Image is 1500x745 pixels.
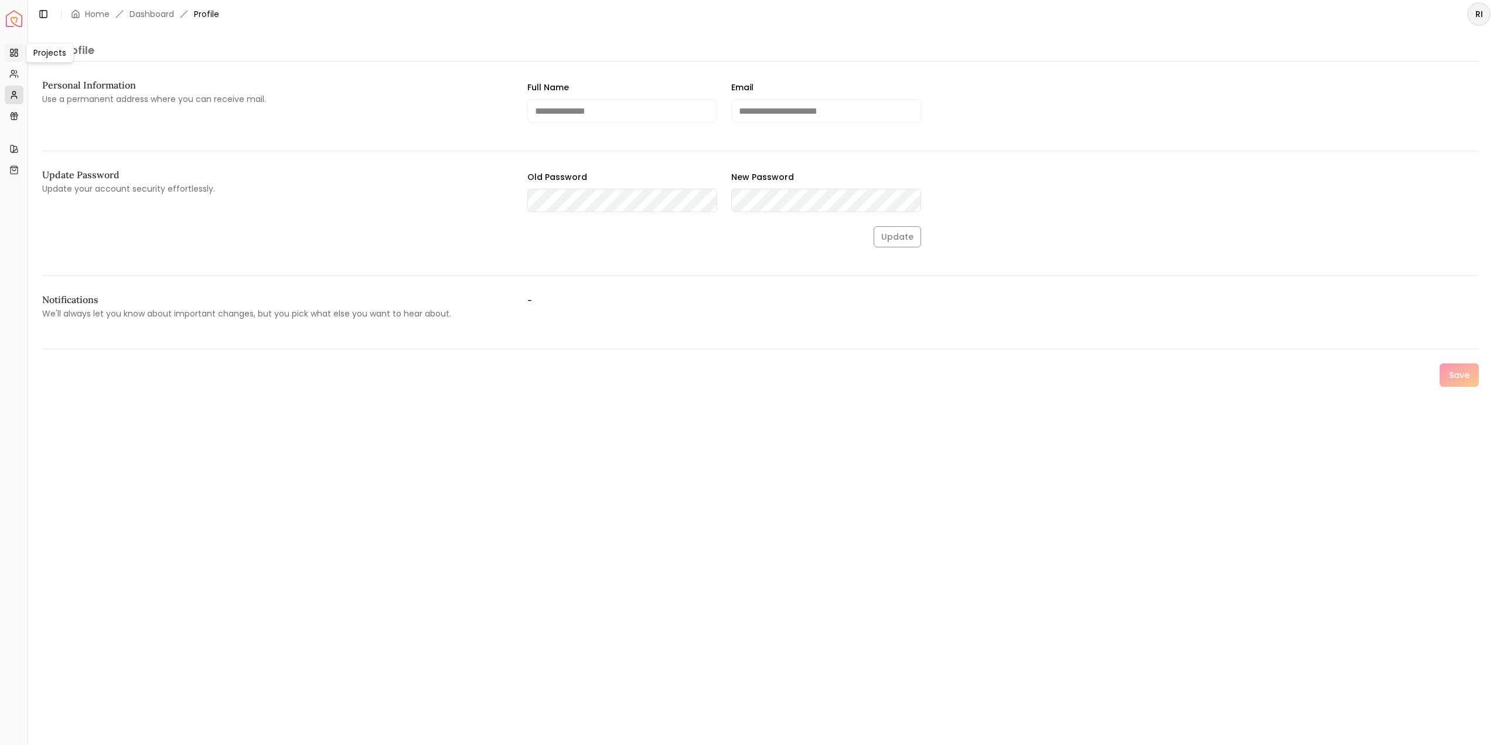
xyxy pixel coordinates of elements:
p: My Profile [42,42,1479,59]
label: Email [731,81,754,93]
span: Profile [194,8,219,20]
nav: breadcrumb [71,8,219,20]
img: Spacejoy Logo [6,11,22,27]
label: New Password [731,171,794,183]
h2: Update Password [42,170,509,179]
h2: Notifications [42,295,509,304]
p: Update your account security effortlessly. [42,182,509,196]
span: RI [1468,4,1489,25]
a: Dashboard [129,8,174,20]
p: Use a permanent address where you can receive mail. [42,92,509,106]
label: - [527,295,994,321]
a: Spacejoy [6,11,22,27]
h2: Personal Information [42,80,509,90]
button: RI [1467,2,1491,26]
div: Projects [26,43,74,63]
label: Full Name [527,81,569,93]
p: We'll always let you know about important changes, but you pick what else you want to hear about. [42,307,509,321]
a: Home [85,8,110,20]
label: Old Password [527,171,587,183]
